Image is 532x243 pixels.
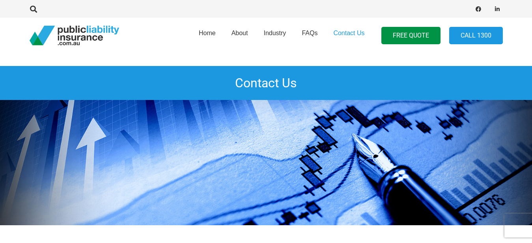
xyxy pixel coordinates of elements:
span: Contact Us [333,30,364,36]
a: LinkedIn [492,4,503,15]
a: Industry [256,15,294,56]
a: Facebook [473,4,484,15]
a: FAQs [294,15,325,56]
span: FAQs [302,30,317,36]
a: Call 1300 [449,27,503,45]
span: Industry [263,30,286,36]
a: Contact Us [325,15,372,56]
a: About [224,15,256,56]
a: Search [26,6,42,13]
a: pli_logotransparent [30,26,119,45]
a: FREE QUOTE [381,27,441,45]
span: About [231,30,248,36]
a: Home [191,15,224,56]
span: Home [199,30,216,36]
